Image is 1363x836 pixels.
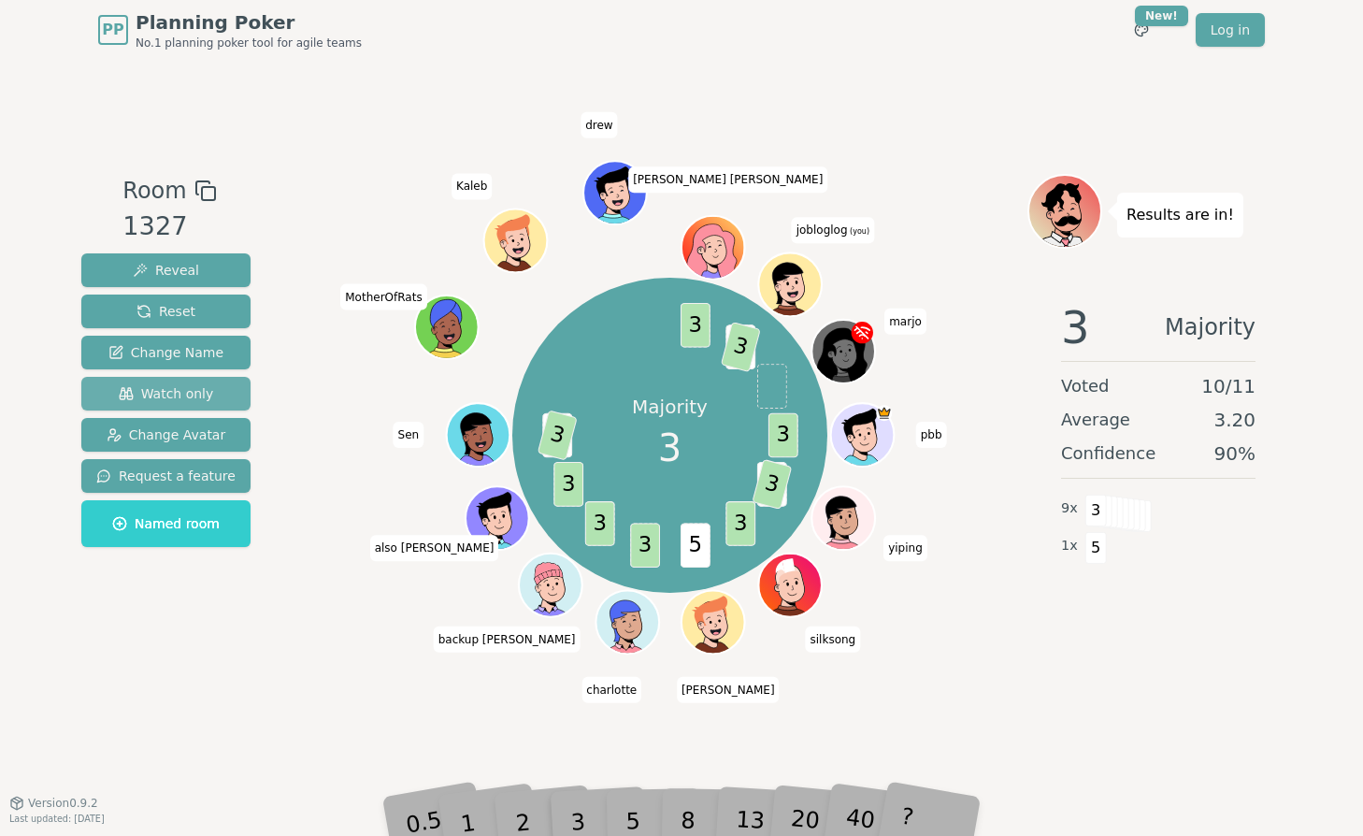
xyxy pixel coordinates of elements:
[677,677,780,703] span: Click to change your name
[107,425,226,444] span: Change Avatar
[916,422,947,448] span: Click to change your name
[628,167,827,194] span: Click to change your name
[1126,202,1234,228] p: Results are in!
[553,462,583,507] span: 3
[1165,305,1255,350] span: Majority
[136,36,362,50] span: No.1 planning poker tool for agile teams
[1213,407,1255,433] span: 3.20
[1196,13,1265,47] a: Log in
[725,501,755,546] span: 3
[370,536,499,562] span: Click to change your name
[81,500,251,547] button: Named room
[848,228,870,237] span: (you)
[1085,495,1107,526] span: 3
[1125,13,1158,47] button: New!
[752,459,792,510] span: 3
[98,9,362,50] a: PPPlanning PokerNo.1 planning poker tool for agile teams
[792,218,874,244] span: Click to change your name
[1085,532,1107,564] span: 5
[1061,536,1078,556] span: 1 x
[28,796,98,811] span: Version 0.9.2
[133,261,199,280] span: Reveal
[81,336,251,369] button: Change Name
[122,208,216,246] div: 1327
[340,284,426,310] span: Click to change your name
[108,343,223,362] span: Change Name
[1135,6,1188,26] div: New!
[122,174,186,208] span: Room
[81,295,251,328] button: Reset
[81,253,251,287] button: Reveal
[584,501,614,546] span: 3
[883,536,927,562] span: Click to change your name
[1214,440,1255,467] span: 90 %
[680,303,710,348] span: 3
[119,384,214,403] span: Watch only
[581,112,617,138] span: Click to change your name
[1061,373,1110,399] span: Voted
[768,413,797,458] span: 3
[434,627,581,653] span: Click to change your name
[806,627,861,653] span: Click to change your name
[1061,440,1155,467] span: Confidence
[884,309,926,335] span: Click to change your name
[102,19,123,41] span: PP
[394,422,424,448] span: Click to change your name
[876,406,892,422] span: pbb is the host
[96,467,236,485] span: Request a feature
[136,302,195,321] span: Reset
[81,459,251,493] button: Request a feature
[760,255,820,315] button: Click to change your avatar
[1061,305,1090,350] span: 3
[81,418,251,452] button: Change Avatar
[630,523,660,568] span: 3
[136,9,362,36] span: Planning Poker
[720,322,760,372] span: 3
[452,174,492,200] span: Click to change your name
[112,514,220,533] span: Named room
[81,377,251,411] button: Watch only
[1201,373,1255,399] span: 10 / 11
[1061,498,1078,519] span: 9 x
[658,420,681,476] span: 3
[581,677,641,703] span: Click to change your name
[9,814,105,824] span: Last updated: [DATE]
[9,796,98,811] button: Version0.9.2
[680,523,710,568] span: 5
[537,410,577,460] span: 3
[632,394,708,420] p: Majority
[1061,407,1130,433] span: Average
